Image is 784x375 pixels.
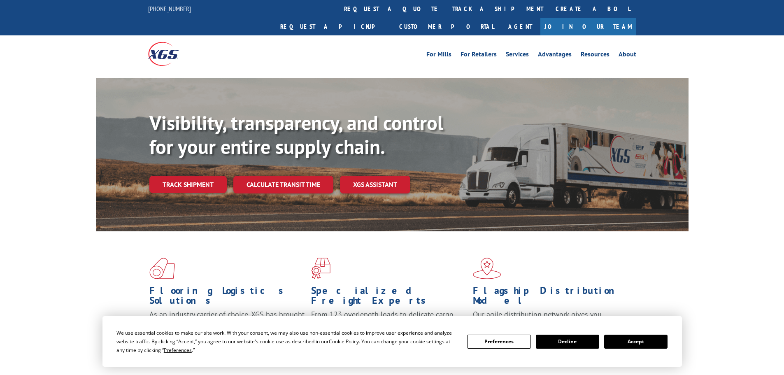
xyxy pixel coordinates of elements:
[619,51,636,60] a: About
[311,286,467,310] h1: Specialized Freight Experts
[473,310,624,329] span: Our agile distribution network gives you nationwide inventory management on demand.
[473,258,501,279] img: xgs-icon-flagship-distribution-model-red
[149,176,227,193] a: Track shipment
[538,51,572,60] a: Advantages
[393,18,500,35] a: Customer Portal
[149,286,305,310] h1: Flooring Logistics Solutions
[274,18,393,35] a: Request a pickup
[116,328,457,354] div: We use essential cookies to make our site work. With your consent, we may also use non-essential ...
[311,258,330,279] img: xgs-icon-focused-on-flooring-red
[467,335,530,349] button: Preferences
[164,347,192,354] span: Preferences
[581,51,610,60] a: Resources
[506,51,529,60] a: Services
[149,310,305,339] span: As an industry carrier of choice, XGS has brought innovation and dedication to flooring logistics...
[329,338,359,345] span: Cookie Policy
[149,110,443,159] b: Visibility, transparency, and control for your entire supply chain.
[473,286,628,310] h1: Flagship Distribution Model
[149,258,175,279] img: xgs-icon-total-supply-chain-intelligence-red
[233,176,333,193] a: Calculate transit time
[311,310,467,346] p: From 123 overlength loads to delicate cargo, our experienced staff knows the best way to move you...
[340,176,410,193] a: XGS ASSISTANT
[461,51,497,60] a: For Retailers
[500,18,540,35] a: Agent
[426,51,451,60] a: For Mills
[604,335,668,349] button: Accept
[540,18,636,35] a: Join Our Team
[536,335,599,349] button: Decline
[102,316,682,367] div: Cookie Consent Prompt
[148,5,191,13] a: [PHONE_NUMBER]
